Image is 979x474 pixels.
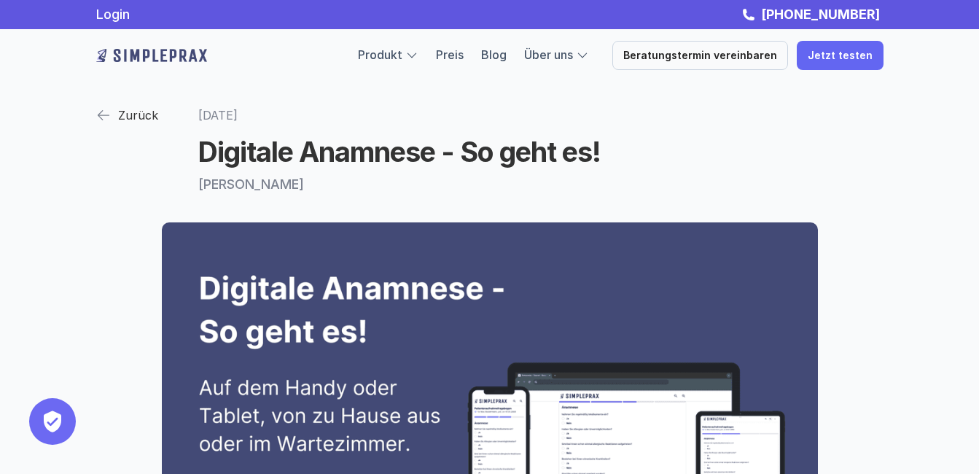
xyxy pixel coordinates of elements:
[612,41,788,70] a: Beratungstermin vereinbaren
[808,50,873,62] p: Jetzt testen
[481,47,507,62] a: Blog
[757,7,884,22] a: [PHONE_NUMBER]
[797,41,884,70] a: Jetzt testen
[198,136,781,169] h1: Digitale Anamnese - So geht es!
[623,50,777,62] p: Beratungstermin vereinbaren
[198,102,781,128] p: [DATE]
[198,176,781,193] p: [PERSON_NAME]
[96,102,158,128] a: Zurück
[524,47,573,62] a: Über uns
[118,104,158,126] p: Zurück
[761,7,880,22] strong: [PHONE_NUMBER]
[436,47,464,62] a: Preis
[358,47,402,62] a: Produkt
[96,7,130,22] a: Login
